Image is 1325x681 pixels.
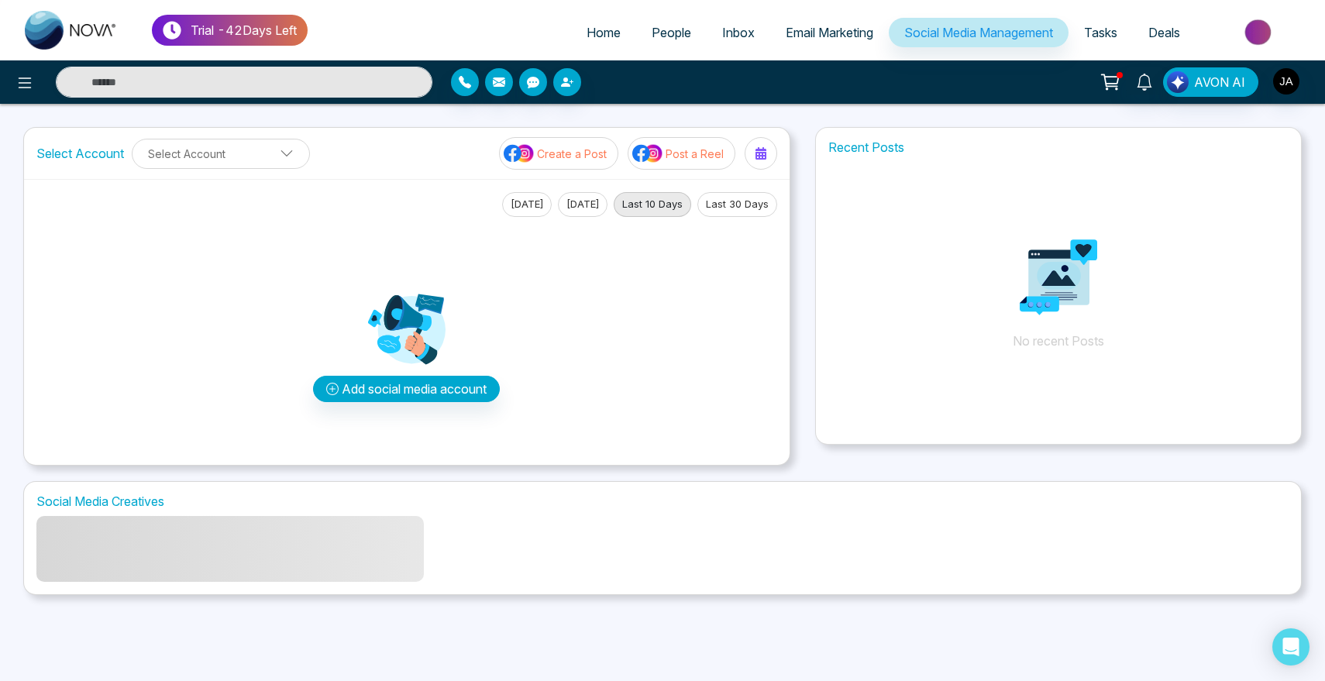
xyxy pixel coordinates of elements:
img: social-media-icon [632,143,663,163]
button: AVON AI [1163,67,1258,97]
img: Analytics png [368,291,446,368]
label: Select Account [36,144,124,163]
a: People [636,18,707,47]
button: Select Account [132,139,310,169]
img: Market-place.gif [1203,15,1316,50]
a: Email Marketing [770,18,889,47]
span: People [652,25,691,40]
a: Home [571,18,636,47]
h1: Recent Posts [816,140,1301,155]
button: Add social media account [313,376,500,402]
span: Inbox [722,25,755,40]
p: Trial - 42 Days Left [191,21,297,40]
button: [DATE] [558,192,607,217]
span: Deals [1148,25,1180,40]
img: Analytics png [1020,239,1097,316]
a: Social Media Management [889,18,1069,47]
span: Home [587,25,621,40]
img: social-media-icon [504,143,535,163]
button: social-media-iconCreate a Post [499,137,618,170]
p: Post a Reel [666,146,724,162]
img: Nova CRM Logo [25,11,118,50]
h1: Social Media Creatives [36,494,1289,509]
span: Tasks [1084,25,1117,40]
img: User Avatar [1273,68,1299,95]
a: Tasks [1069,18,1133,47]
p: No recent Posts [816,163,1301,395]
img: Lead Flow [1167,71,1189,93]
a: Deals [1133,18,1196,47]
button: Last 10 Days [614,192,691,217]
button: Last 30 Days [697,192,777,217]
button: social-media-iconPost a Reel [628,137,735,170]
p: Create a Post [537,146,607,162]
span: AVON AI [1194,73,1245,91]
button: [DATE] [502,192,552,217]
div: Open Intercom Messenger [1272,628,1310,666]
span: Email Marketing [786,25,873,40]
span: Social Media Management [904,25,1053,40]
a: Inbox [707,18,770,47]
